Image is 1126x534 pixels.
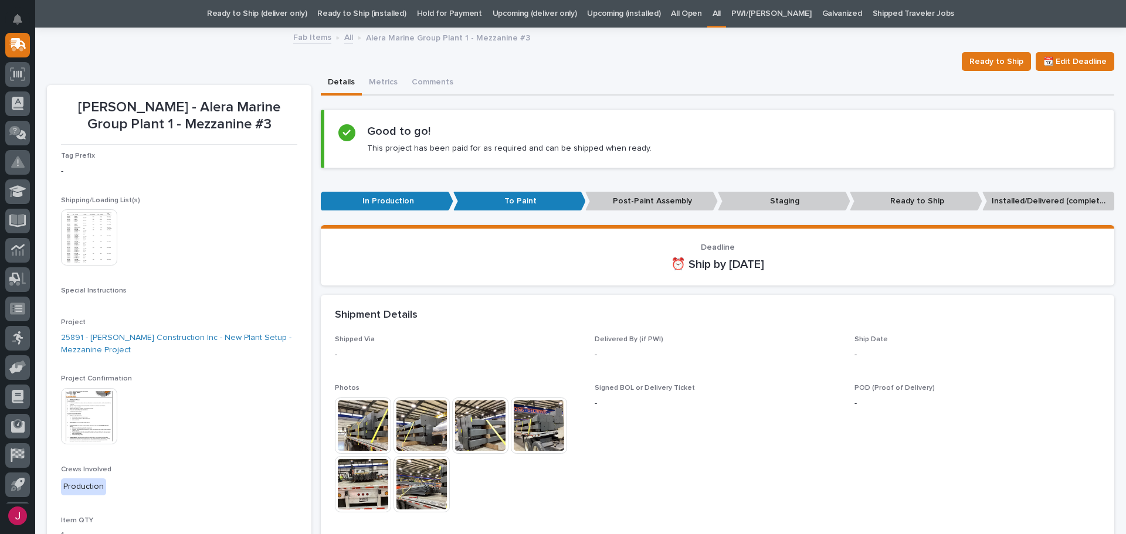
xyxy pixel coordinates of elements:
[362,71,405,96] button: Metrics
[854,349,1100,361] p: -
[962,52,1031,71] button: Ready to Ship
[1036,52,1114,71] button: 📆 Edit Deadline
[321,71,362,96] button: Details
[595,336,663,343] span: Delivered By (if PWI)
[321,192,453,211] p: In Production
[61,319,86,326] span: Project
[15,14,30,33] div: Notifications
[61,165,297,178] p: -
[61,517,93,524] span: Item QTY
[335,336,375,343] span: Shipped Via
[405,71,460,96] button: Comments
[367,124,430,138] h2: Good to go!
[61,478,106,495] div: Production
[61,152,95,159] span: Tag Prefix
[367,143,652,154] p: This project has been paid for as required and can be shipped when ready.
[1043,55,1107,69] span: 📆 Edit Deadline
[61,375,132,382] span: Project Confirmation
[5,7,30,32] button: Notifications
[595,349,840,361] p: -
[969,55,1023,69] span: Ready to Ship
[335,349,581,361] p: -
[61,197,140,204] span: Shipping/Loading List(s)
[61,99,297,133] p: [PERSON_NAME] - Alera Marine Group Plant 1 - Mezzanine #3
[854,336,888,343] span: Ship Date
[61,466,111,473] span: Crews Involved
[61,332,297,356] a: 25891 - [PERSON_NAME] Construction Inc - New Plant Setup - Mezzanine Project
[453,192,586,211] p: To Paint
[335,385,359,392] span: Photos
[335,309,418,322] h2: Shipment Details
[335,257,1100,271] p: ⏰ Ship by [DATE]
[595,385,695,392] span: Signed BOL or Delivery Ticket
[718,192,850,211] p: Staging
[293,30,331,43] a: Fab Items
[854,385,935,392] span: POD (Proof of Delivery)
[850,192,982,211] p: Ready to Ship
[982,192,1115,211] p: Installed/Delivered (completely done)
[595,397,840,410] p: -
[344,30,353,43] a: All
[61,287,127,294] span: Special Instructions
[366,30,530,43] p: Alera Marine Group Plant 1 - Mezzanine #3
[701,243,735,251] span: Deadline
[585,192,718,211] p: Post-Paint Assembly
[854,397,1100,410] p: -
[5,504,30,528] button: users-avatar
